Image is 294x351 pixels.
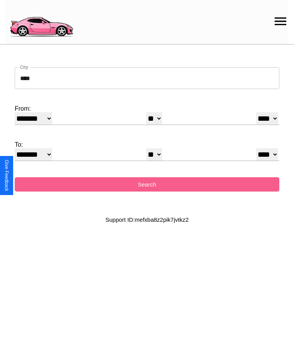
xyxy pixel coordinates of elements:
[15,105,279,112] label: From:
[4,160,9,191] div: Give Feedback
[105,214,188,225] p: Support ID: mefxba8z2pik7jvtkz2
[20,64,28,70] label: City
[6,4,77,39] img: logo
[15,141,279,148] label: To:
[15,177,279,192] button: Search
